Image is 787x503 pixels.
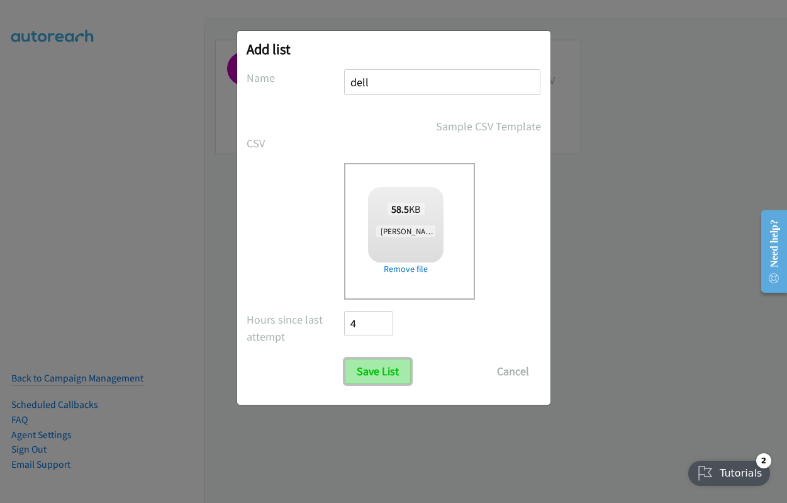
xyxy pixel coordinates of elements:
label: Hours since last attempt [247,311,345,345]
a: Sample CSV Template [436,118,541,135]
input: Save List [345,359,411,384]
label: CSV [247,135,345,152]
h2: Add list [247,40,541,58]
span: KB [388,203,425,215]
iframe: Resource Center [751,201,787,302]
button: Cancel [485,359,541,384]
label: Name [247,69,345,86]
a: Remove file [368,263,444,276]
span: [PERSON_NAME] + Dell Virtual Forum [DATE] (MY_PH_SG).csv [376,225,591,237]
iframe: Checklist [681,448,778,494]
strong: 58.5 [391,203,409,215]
